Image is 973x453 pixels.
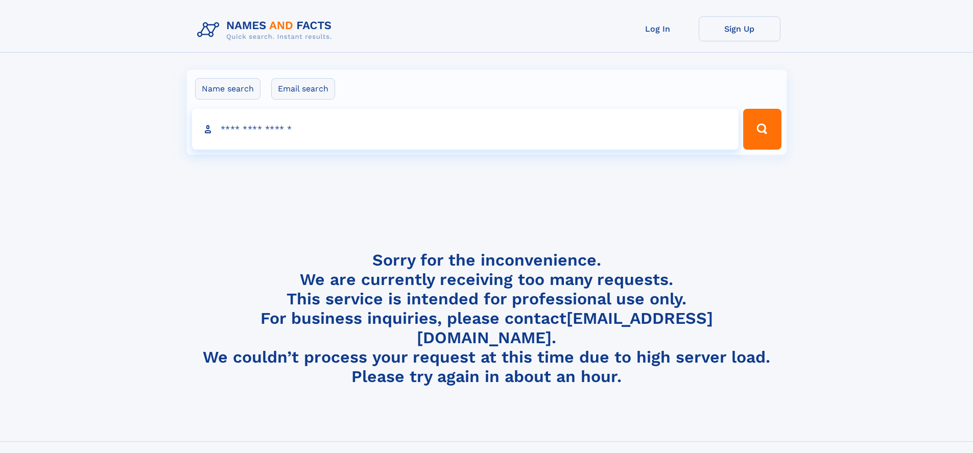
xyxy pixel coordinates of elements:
[193,250,780,387] h4: Sorry for the inconvenience. We are currently receiving too many requests. This service is intend...
[743,109,781,150] button: Search Button
[617,16,699,41] a: Log In
[699,16,780,41] a: Sign Up
[195,78,260,100] label: Name search
[192,109,739,150] input: search input
[271,78,335,100] label: Email search
[193,16,340,44] img: Logo Names and Facts
[417,308,713,347] a: [EMAIL_ADDRESS][DOMAIN_NAME]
